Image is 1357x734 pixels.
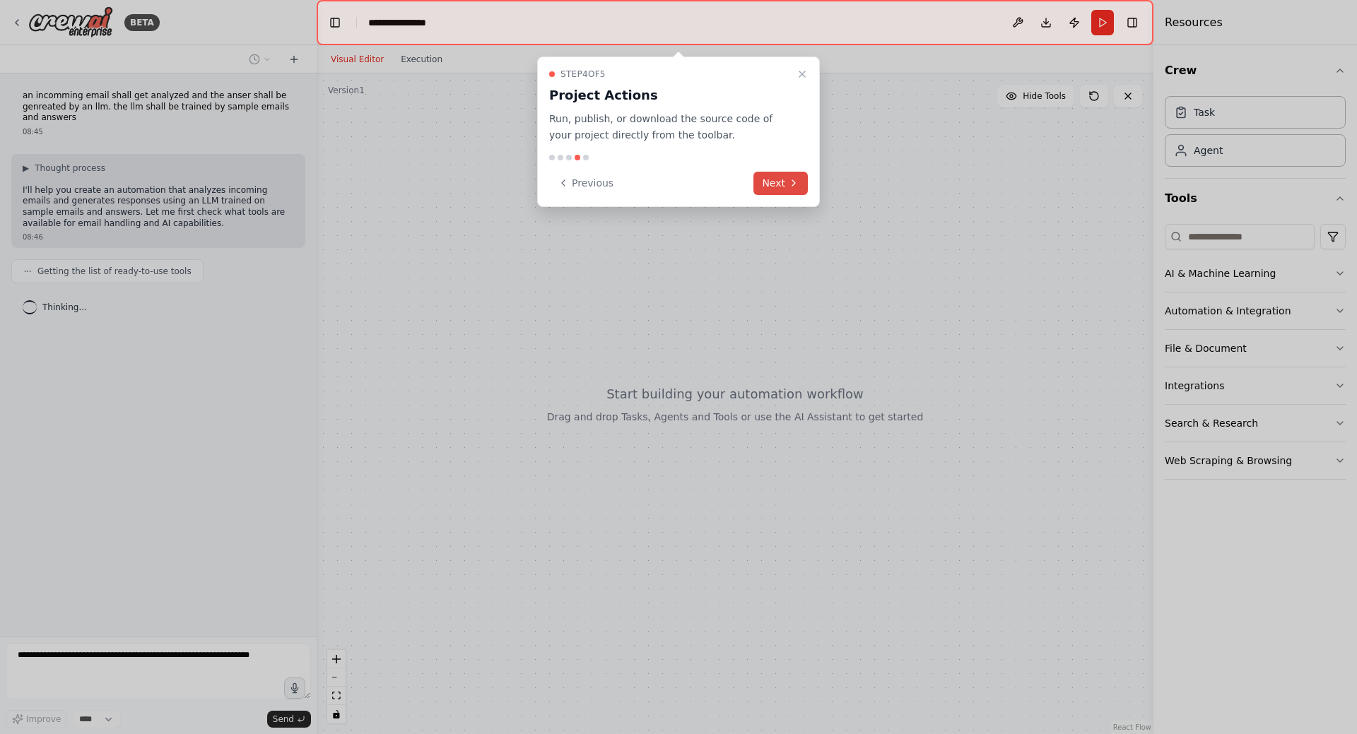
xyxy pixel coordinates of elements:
[560,69,606,80] span: Step 4 of 5
[549,172,622,195] button: Previous
[549,85,791,105] h3: Project Actions
[549,111,791,143] p: Run, publish, or download the source code of your project directly from the toolbar.
[753,172,808,195] button: Next
[325,13,345,32] button: Hide left sidebar
[794,66,811,83] button: Close walkthrough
